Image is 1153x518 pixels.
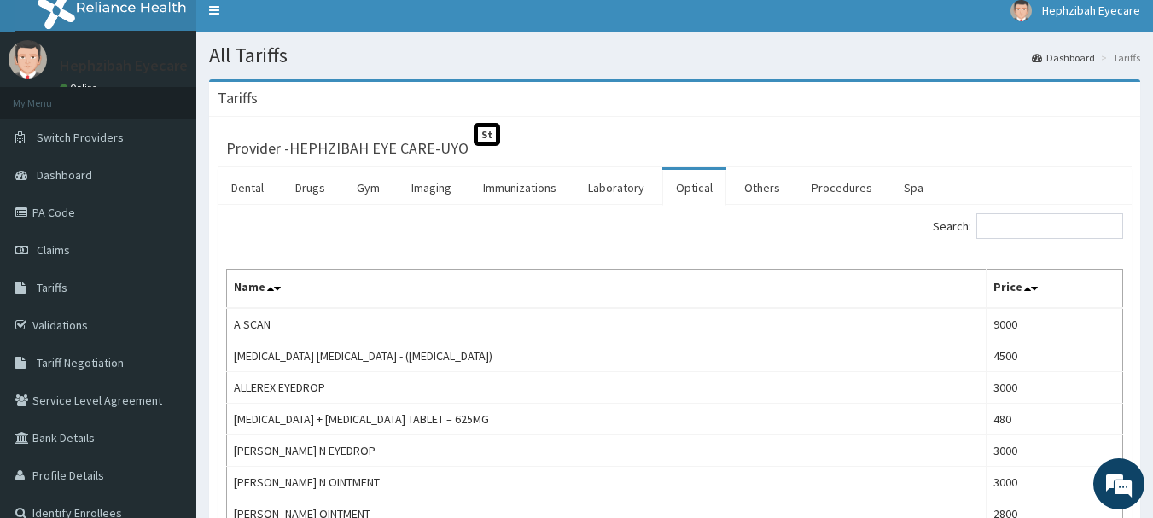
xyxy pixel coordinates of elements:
[99,152,236,324] span: We're online!
[227,404,987,435] td: [MEDICAL_DATA] + [MEDICAL_DATA] TABLET – 625MG
[37,355,124,370] span: Tariff Negotiation
[662,170,726,206] a: Optical
[987,372,1123,404] td: 3000
[37,280,67,295] span: Tariffs
[987,340,1123,372] td: 4500
[1097,50,1140,65] li: Tariffs
[987,404,1123,435] td: 480
[218,170,277,206] a: Dental
[282,170,339,206] a: Drugs
[227,435,987,467] td: [PERSON_NAME] N EYEDROP
[37,242,70,258] span: Claims
[976,213,1123,239] input: Search:
[574,170,658,206] a: Laboratory
[933,213,1123,239] label: Search:
[227,308,987,340] td: A SCAN
[226,141,469,156] h3: Provider - HEPHZIBAH EYE CARE-UYO
[987,435,1123,467] td: 3000
[9,340,325,400] textarea: Type your message and hit 'Enter'
[9,40,47,79] img: User Image
[89,96,287,118] div: Chat with us now
[343,170,393,206] a: Gym
[227,270,987,309] th: Name
[227,340,987,372] td: [MEDICAL_DATA] [MEDICAL_DATA] - ([MEDICAL_DATA])
[227,467,987,498] td: [PERSON_NAME] N OINTMENT
[32,85,69,128] img: d_794563401_company_1708531726252_794563401
[987,467,1123,498] td: 3000
[1032,50,1095,65] a: Dashboard
[218,90,258,106] h3: Tariffs
[227,372,987,404] td: ALLEREX EYEDROP
[37,130,124,145] span: Switch Providers
[60,58,188,73] p: Hephzibah Eyecare
[60,82,101,94] a: Online
[731,170,794,206] a: Others
[280,9,321,49] div: Minimize live chat window
[987,308,1123,340] td: 9000
[209,44,1140,67] h1: All Tariffs
[798,170,886,206] a: Procedures
[398,170,465,206] a: Imaging
[37,167,92,183] span: Dashboard
[469,170,570,206] a: Immunizations
[474,123,500,146] span: St
[987,270,1123,309] th: Price
[1042,3,1140,18] span: Hephzibah Eyecare
[890,170,937,206] a: Spa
